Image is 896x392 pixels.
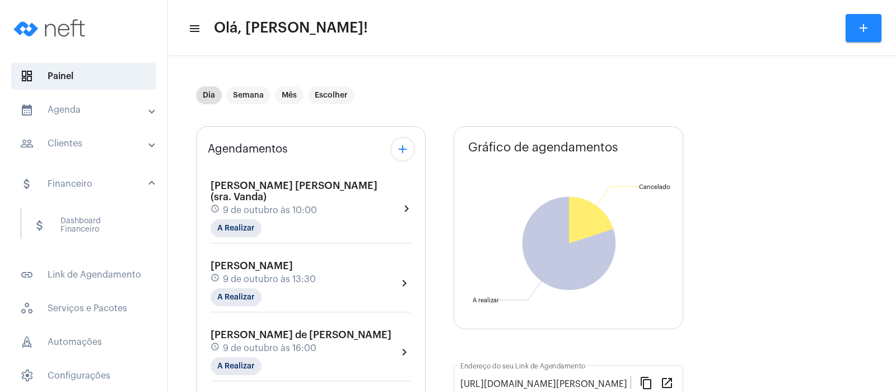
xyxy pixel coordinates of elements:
[211,273,221,285] mat-icon: schedule
[20,177,150,191] mat-panel-title: Financeiro
[20,335,34,349] span: sidenav icon
[11,261,156,288] span: Link de Agendamento
[20,103,150,117] mat-panel-title: Agenda
[211,181,377,202] span: [PERSON_NAME] [PERSON_NAME] (sra. Vanda)
[473,297,499,303] text: A realizar
[9,6,93,50] img: logo-neft-novo-2.png
[20,137,150,150] mat-panel-title: Clientes
[223,274,316,284] span: 9 de outubro às 13:30
[7,130,167,157] mat-expansion-panel-header: sidenav iconClientes
[460,379,631,389] input: Link
[24,212,142,239] span: Dashboard Financeiro
[11,329,156,356] span: Automações
[639,184,670,190] text: Cancelado
[211,219,262,237] mat-chip: A Realizar
[400,202,411,215] mat-icon: chevron_right
[398,345,411,359] mat-icon: chevron_right
[20,302,34,315] span: sidenav icon
[396,142,409,156] mat-icon: add
[196,86,222,104] mat-chip: Dia
[275,86,304,104] mat-chip: Mês
[11,362,156,389] span: Configurações
[640,376,653,389] mat-icon: content_copy
[11,295,156,322] span: Serviços e Pacotes
[660,376,674,389] mat-icon: open_in_new
[211,204,221,216] mat-icon: schedule
[211,261,293,271] span: [PERSON_NAME]
[7,96,167,123] mat-expansion-panel-header: sidenav iconAgenda
[214,19,368,37] span: Olá, [PERSON_NAME]!
[223,205,317,215] span: 9 de outubro às 10:00
[857,21,870,35] mat-icon: add
[20,177,34,191] mat-icon: sidenav icon
[211,288,262,306] mat-chip: A Realizar
[208,143,288,155] span: Agendamentos
[468,141,618,154] span: Gráfico de agendamentos
[308,86,354,104] mat-chip: Escolher
[20,103,34,117] mat-icon: sidenav icon
[20,369,34,382] span: sidenav icon
[211,330,391,340] span: [PERSON_NAME] de [PERSON_NAME]
[20,137,34,150] mat-icon: sidenav icon
[7,166,167,202] mat-expansion-panel-header: sidenav iconFinanceiro
[188,22,199,35] mat-icon: sidenav icon
[20,70,34,83] span: sidenav icon
[226,86,270,104] mat-chip: Semana
[211,342,221,354] mat-icon: schedule
[7,202,167,255] div: sidenav iconFinanceiro
[33,219,46,232] mat-icon: sidenav icon
[398,276,411,290] mat-icon: chevron_right
[211,357,262,375] mat-chip: A Realizar
[11,63,156,90] span: Painel
[223,343,316,353] span: 9 de outubro às 16:00
[20,268,34,282] mat-icon: sidenav icon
